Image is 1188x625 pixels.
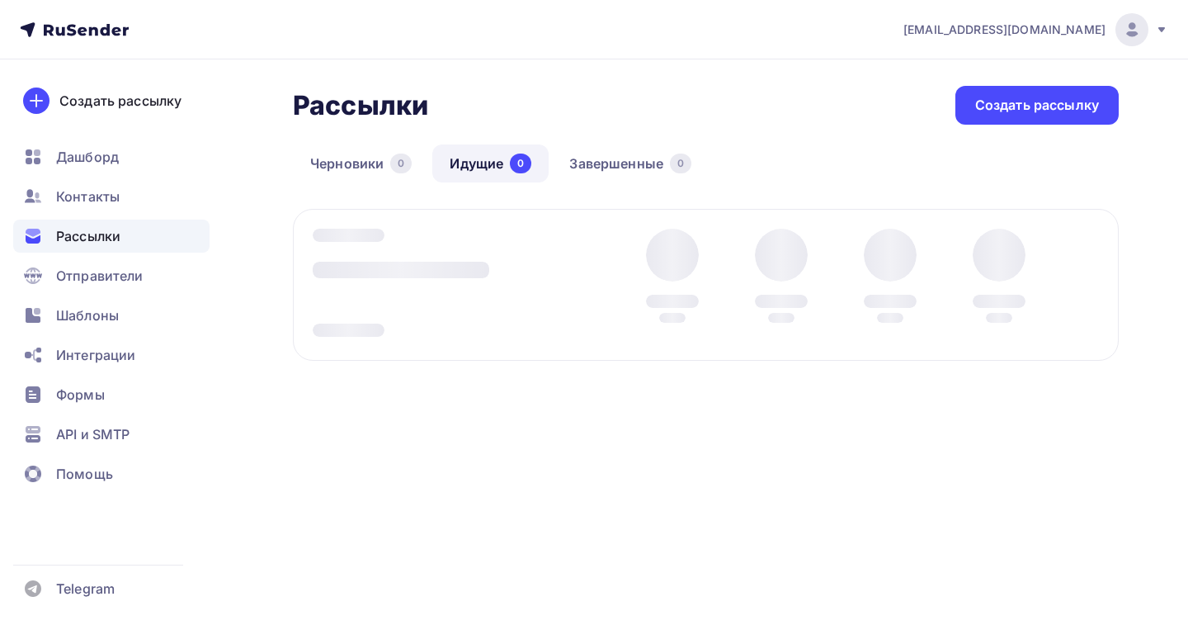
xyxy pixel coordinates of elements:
span: Шаблоны [56,305,119,325]
a: Отправители [13,259,210,292]
span: API и SMTP [56,424,130,444]
span: Контакты [56,187,120,206]
a: Дашборд [13,140,210,173]
div: 0 [390,154,412,173]
span: Помощь [56,464,113,484]
span: Дашборд [56,147,119,167]
div: Создать рассылку [59,91,181,111]
div: Создать рассылку [975,96,1099,115]
span: Интеграции [56,345,135,365]
a: Завершенные0 [552,144,709,182]
span: Формы [56,385,105,405]
div: 0 [670,154,691,173]
span: Отправители [56,266,144,286]
a: Формы [13,378,210,411]
a: Идущие0 [432,144,549,182]
a: [EMAIL_ADDRESS][DOMAIN_NAME] [903,13,1168,46]
a: Рассылки [13,220,210,253]
a: Шаблоны [13,299,210,332]
div: 0 [510,154,531,173]
a: Черновики0 [293,144,429,182]
a: Контакты [13,180,210,213]
span: Рассылки [56,226,120,246]
span: Telegram [56,579,115,599]
span: [EMAIL_ADDRESS][DOMAIN_NAME] [903,21,1105,38]
h2: Рассылки [293,89,428,122]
